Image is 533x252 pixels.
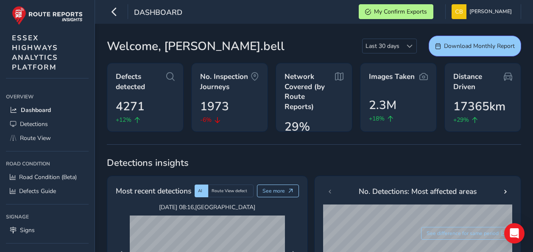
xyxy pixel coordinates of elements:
span: My Confirm Exports [374,8,427,16]
div: Open Intercom Messenger [504,223,525,244]
span: 29% [285,118,310,136]
span: Dashboard [134,7,182,19]
a: Detections [6,117,89,131]
img: rr logo [12,6,83,25]
span: See more [262,188,285,194]
div: AI [195,185,208,197]
span: +18% [369,114,385,123]
span: Route View [20,134,51,142]
a: Road Condition (Beta) [6,170,89,184]
span: 17365km [453,98,505,115]
span: AI [198,188,202,194]
span: Detections insights [107,157,521,169]
a: Route View [6,131,89,145]
a: Dashboard [6,103,89,117]
span: Defects detected [116,72,166,92]
span: Detections [20,120,48,128]
button: [PERSON_NAME] [452,4,515,19]
button: Download Monthly Report [429,36,521,56]
span: -6% [200,115,212,124]
span: No. Inspection Journeys [200,72,251,92]
a: Signs [6,223,89,237]
div: Road Condition [6,157,89,170]
div: Route View defect [208,185,254,197]
span: Most recent detections [116,185,191,196]
span: Route View defect [212,188,247,194]
img: diamond-layout [452,4,466,19]
span: Signs [20,226,35,234]
button: See difference for same period [421,227,513,240]
a: Defects Guide [6,184,89,198]
span: [DATE] 08:16 , [GEOGRAPHIC_DATA] [130,203,285,211]
span: Dashboard [21,106,51,114]
div: Overview [6,90,89,103]
div: Signage [6,210,89,223]
span: 4271 [116,98,145,115]
span: [PERSON_NAME] [469,4,512,19]
span: Network Covered (by Route Reports) [285,72,335,112]
span: Defects Guide [19,187,56,195]
span: See difference for same period [427,230,499,237]
button: See more [257,185,299,197]
span: Download Monthly Report [444,42,515,50]
button: My Confirm Exports [359,4,433,19]
span: 2.3M [369,96,396,114]
span: Welcome, [PERSON_NAME].bell [107,37,285,55]
span: +12% [116,115,131,124]
span: Last 30 days [363,39,402,53]
span: ESSEX HIGHWAYS ANALYTICS PLATFORM [12,33,58,72]
span: No. Detections: Most affected areas [359,186,477,197]
span: 1973 [200,98,229,115]
span: Road Condition (Beta) [19,173,77,181]
span: Images Taken [369,72,415,82]
span: Distance Driven [453,72,504,92]
span: +29% [453,115,469,124]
